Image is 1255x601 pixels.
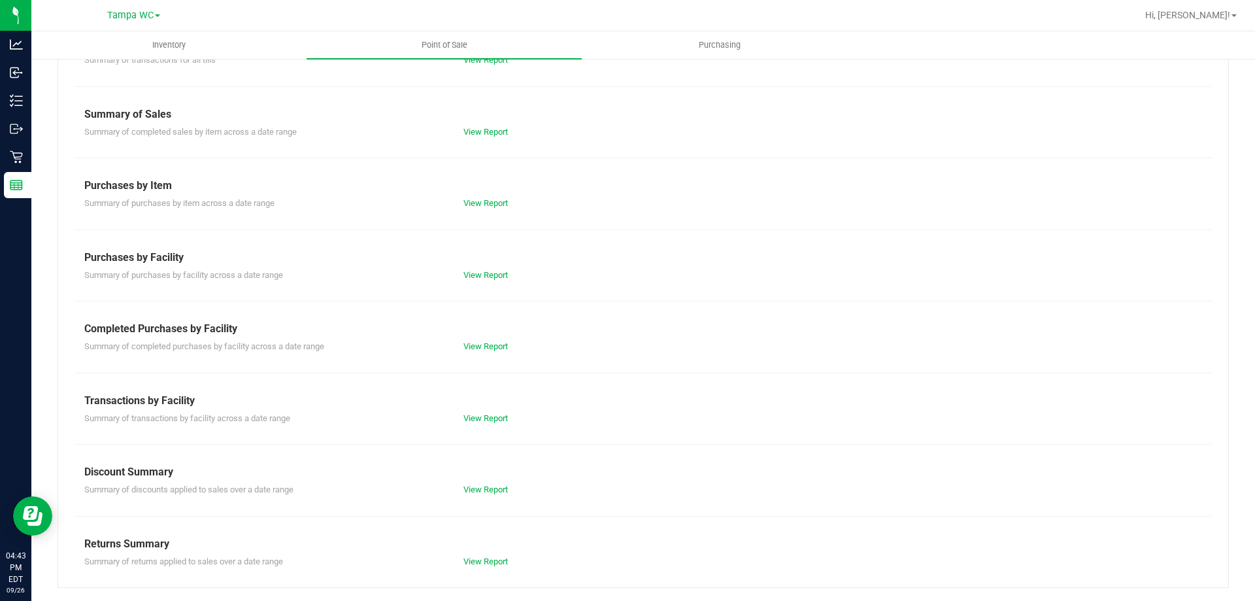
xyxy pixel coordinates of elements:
[84,413,290,423] span: Summary of transactions by facility across a date range
[463,557,508,566] a: View Report
[307,31,582,59] a: Point of Sale
[135,39,203,51] span: Inventory
[84,127,297,137] span: Summary of completed sales by item across a date range
[10,122,23,135] inline-svg: Outbound
[107,10,154,21] span: Tampa WC
[84,321,1202,337] div: Completed Purchases by Facility
[84,464,1202,480] div: Discount Summary
[463,198,508,208] a: View Report
[1145,10,1230,20] span: Hi, [PERSON_NAME]!
[84,107,1202,122] div: Summary of Sales
[84,178,1202,194] div: Purchases by Item
[84,341,324,351] span: Summary of completed purchases by facility across a date range
[31,31,307,59] a: Inventory
[84,250,1202,266] div: Purchases by Facility
[463,270,508,280] a: View Report
[84,557,283,566] span: Summary of returns applied to sales over a date range
[10,66,23,79] inline-svg: Inbound
[84,536,1202,552] div: Returns Summary
[10,38,23,51] inline-svg: Analytics
[10,94,23,107] inline-svg: Inventory
[681,39,758,51] span: Purchasing
[6,585,25,595] p: 09/26
[463,127,508,137] a: View Report
[582,31,857,59] a: Purchasing
[463,413,508,423] a: View Report
[463,55,508,65] a: View Report
[84,198,275,208] span: Summary of purchases by item across a date range
[6,550,25,585] p: 04:43 PM EDT
[10,150,23,163] inline-svg: Retail
[13,496,52,536] iframe: Resource center
[84,55,216,65] span: Summary of transactions for all tills
[10,179,23,192] inline-svg: Reports
[404,39,485,51] span: Point of Sale
[463,341,508,351] a: View Report
[463,485,508,494] a: View Report
[84,485,293,494] span: Summary of discounts applied to sales over a date range
[84,393,1202,409] div: Transactions by Facility
[84,270,283,280] span: Summary of purchases by facility across a date range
